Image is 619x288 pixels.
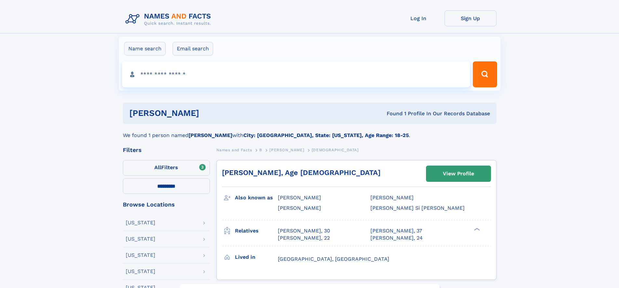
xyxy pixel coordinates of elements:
[278,205,321,211] span: [PERSON_NAME]
[269,148,304,152] span: [PERSON_NAME]
[426,166,491,182] a: View Profile
[173,42,213,56] label: Email search
[126,236,155,242] div: [US_STATE]
[126,269,155,274] div: [US_STATE]
[154,164,161,170] span: All
[443,166,474,181] div: View Profile
[370,205,465,211] span: [PERSON_NAME] Si [PERSON_NAME]
[126,220,155,225] div: [US_STATE]
[370,227,422,234] a: [PERSON_NAME], 37
[312,148,359,152] span: [DEMOGRAPHIC_DATA]
[216,146,252,154] a: Names and Facts
[124,42,166,56] label: Name search
[243,132,409,138] b: City: [GEOGRAPHIC_DATA], State: [US_STATE], Age Range: 18-25
[259,146,262,154] a: B
[188,132,232,138] b: [PERSON_NAME]
[278,256,389,262] span: [GEOGRAPHIC_DATA], [GEOGRAPHIC_DATA]
[278,194,321,201] span: [PERSON_NAME]
[123,202,210,207] div: Browse Locations
[278,234,330,242] a: [PERSON_NAME], 22
[370,194,414,201] span: [PERSON_NAME]
[472,227,480,231] div: ❯
[235,225,278,236] h3: Relatives
[123,147,210,153] div: Filters
[129,109,293,117] h1: [PERSON_NAME]
[123,124,496,139] div: We found 1 person named with .
[293,110,490,117] div: Found 1 Profile In Our Records Database
[123,160,210,176] label: Filters
[269,146,304,154] a: [PERSON_NAME]
[235,252,278,263] h3: Lived in
[473,61,497,87] button: Search Button
[126,253,155,258] div: [US_STATE]
[259,148,262,152] span: B
[445,10,496,26] a: Sign Up
[123,10,216,28] img: Logo Names and Facts
[122,61,470,87] input: search input
[278,227,330,234] a: [PERSON_NAME], 30
[222,169,380,177] a: [PERSON_NAME], Age [DEMOGRAPHIC_DATA]
[393,10,445,26] a: Log In
[235,192,278,203] h3: Also known as
[370,234,423,242] a: [PERSON_NAME], 24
